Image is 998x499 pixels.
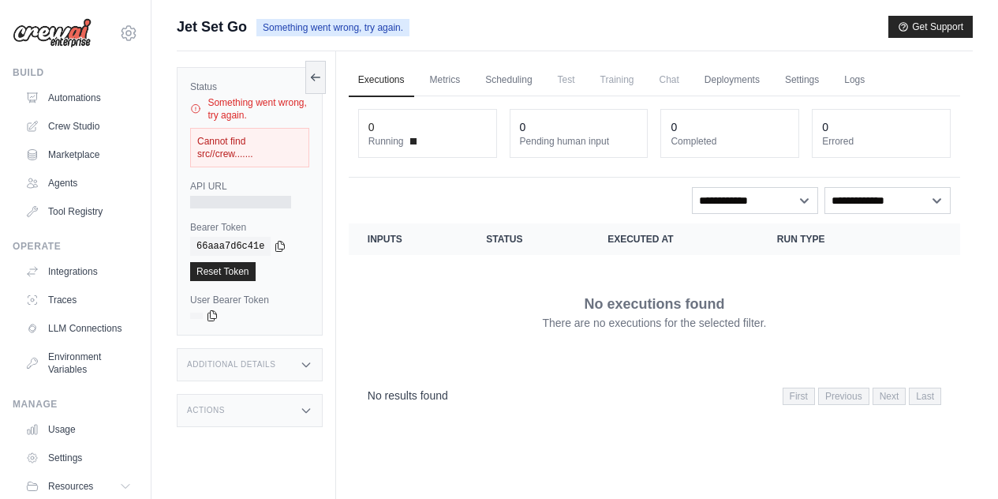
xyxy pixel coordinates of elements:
[349,375,960,415] nav: Pagination
[650,64,689,96] span: Chat is not available until the deployment is complete
[190,81,309,93] label: Status
[421,64,470,97] a: Metrics
[190,221,309,234] label: Bearer Token
[818,388,869,405] span: Previous
[187,360,275,370] h3: Additional Details
[467,223,589,255] th: Status
[368,119,375,135] div: 0
[190,262,256,281] a: Reset Token
[873,388,906,405] span: Next
[695,64,769,97] a: Deployments
[822,135,940,148] dt: Errored
[349,223,960,415] section: Crew executions table
[584,293,724,315] p: No executions found
[19,417,138,442] a: Usage
[888,16,973,38] button: Get Support
[19,85,138,111] a: Automations
[190,128,309,167] div: Cannot find src//crew.......
[19,344,138,382] a: Environment Variables
[19,199,138,224] a: Tool Registry
[13,18,92,48] img: Logo
[671,119,677,135] div: 0
[548,64,585,96] span: Test
[187,406,225,415] h3: Actions
[349,223,467,255] th: Inputs
[19,445,138,471] a: Settings
[19,474,138,499] button: Resources
[783,388,941,405] nav: Pagination
[476,64,541,97] a: Scheduling
[591,64,644,96] span: Training is not available until the deployment is complete
[256,19,409,36] span: Something went wrong, try again.
[19,171,138,196] a: Agents
[190,180,309,193] label: API URL
[190,294,309,306] label: User Bearer Token
[520,119,526,135] div: 0
[13,240,138,253] div: Operate
[13,66,138,79] div: Build
[671,135,789,148] dt: Completed
[19,287,138,313] a: Traces
[520,135,638,148] dt: Pending human input
[177,16,247,38] span: Jet Set Go
[589,223,758,255] th: Executed at
[13,398,138,411] div: Manage
[776,64,828,97] a: Settings
[368,388,448,403] p: No results found
[190,96,309,122] div: Something went wrong, try again.
[190,237,271,256] code: 66aaa7d6c41e
[368,135,404,148] span: Running
[19,114,138,139] a: Crew Studio
[19,259,138,284] a: Integrations
[48,480,93,493] span: Resources
[909,388,941,405] span: Last
[835,64,874,97] a: Logs
[783,388,815,405] span: First
[349,64,414,97] a: Executions
[542,315,766,331] p: There are no executions for the selected filter.
[19,142,138,167] a: Marketplace
[19,316,138,341] a: LLM Connections
[758,223,899,255] th: Run Type
[822,119,828,135] div: 0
